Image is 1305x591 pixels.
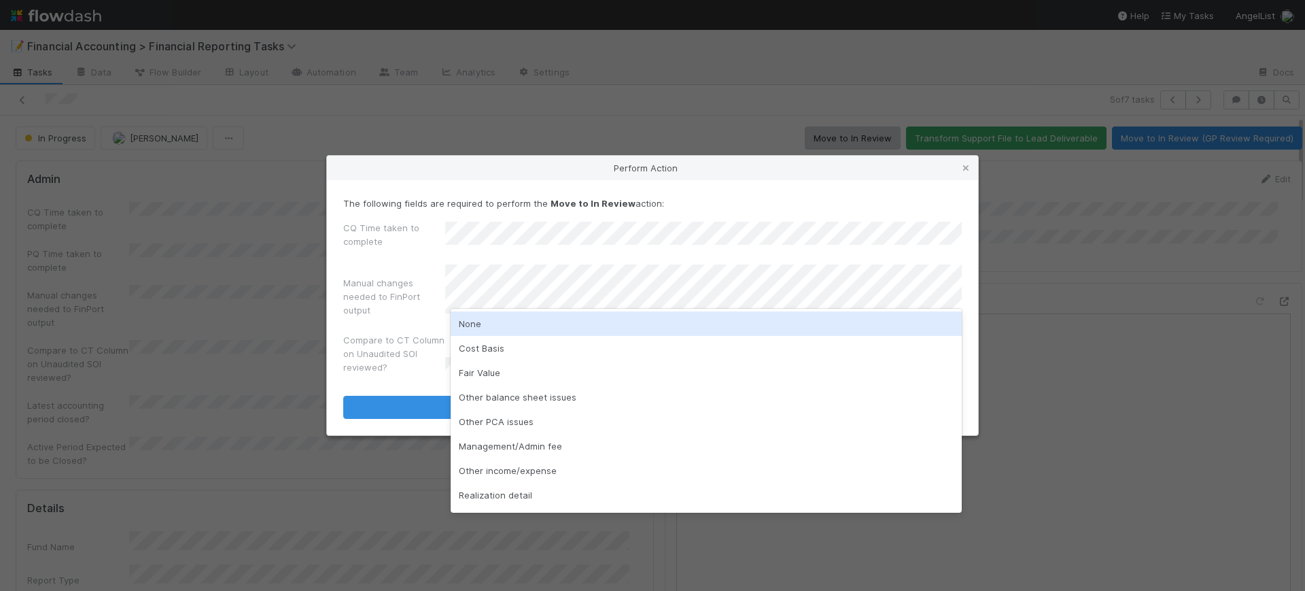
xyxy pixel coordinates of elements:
label: Compare to CT Column on Unaudited SOI reviewed? [343,333,445,374]
label: Manual changes needed to FinPort output [343,276,445,317]
button: Move to In Review [343,396,962,419]
div: Perform Action [327,156,978,180]
strong: Move to In Review [551,198,636,209]
div: Other PCA issues [451,409,962,434]
div: Cost Basis [451,336,962,360]
p: The following fields are required to perform the action: [343,197,962,210]
div: Fair Value [451,360,962,385]
div: Realization detail [451,483,962,507]
label: CQ Time taken to complete [343,221,445,248]
div: Cashless contribution [451,507,962,532]
div: None [451,311,962,336]
div: Management/Admin fee [451,434,962,458]
div: Other income/expense [451,458,962,483]
div: Other balance sheet issues [451,385,962,409]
